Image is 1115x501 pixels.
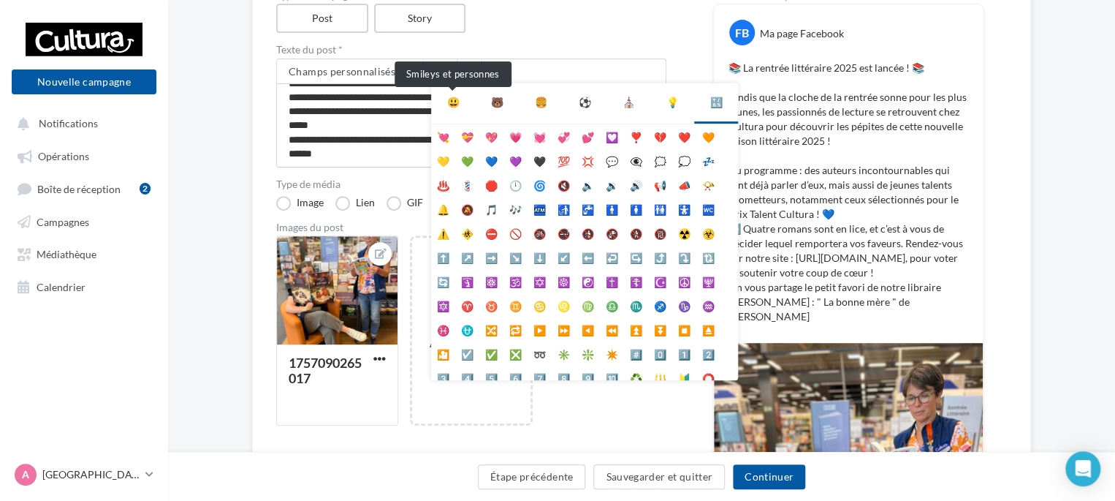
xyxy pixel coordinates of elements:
li: ☯️ [576,269,600,293]
li: 🔯 [431,293,455,317]
li: ↗️ [455,245,479,269]
li: 🔉 [600,173,624,197]
li: ↘️ [503,245,528,269]
li: 🕛 [503,173,528,197]
label: Post [276,4,368,33]
div: 😃 [447,95,460,110]
li: 👁️‍🗨️ [624,148,648,173]
div: 1757090265017 [289,355,362,386]
li: 🔕 [455,197,479,221]
li: ✅ [479,342,503,366]
li: 🚼 [672,197,696,221]
li: ✴️ [600,342,624,366]
li: 8️⃣ [552,366,576,390]
li: ◀️ [576,317,600,342]
li: 💚 [455,148,479,173]
div: FB [729,20,755,45]
li: ⏏️ [696,317,720,342]
button: Champs personnalisés [277,59,422,84]
li: ♐ [648,293,672,317]
button: Nouvelle campagne [12,69,156,94]
li: 💘 [431,124,455,148]
li: 🗯️ [648,148,672,173]
li: 5️⃣ [479,366,503,390]
li: 🔃 [696,245,720,269]
li: 🕎 [696,269,720,293]
li: 🚸 [455,221,479,245]
li: ♎ [600,293,624,317]
li: 🚹 [600,197,624,221]
a: Boîte de réception2 [9,175,159,202]
li: ☣️ [696,221,720,245]
li: 💙 [479,148,503,173]
li: 🚯 [576,221,600,245]
button: Notifications [9,110,153,136]
li: 💔 [648,124,672,148]
div: 🐻 [491,95,503,110]
li: ⚠️ [431,221,455,245]
li: ☑️ [455,342,479,366]
span: Opérations [38,150,89,162]
li: ♉ [479,293,503,317]
li: ↩️ [600,245,624,269]
li: 🔁 [503,317,528,342]
li: ⬅️ [576,245,600,269]
li: ⏹️ [672,317,696,342]
li: 🛑 [479,173,503,197]
li: 🔄 [431,269,455,293]
li: 💟 [600,124,624,148]
li: ❤️ [672,124,696,148]
li: ⛔ [479,221,503,245]
p: [GEOGRAPHIC_DATA] [42,467,140,482]
li: 💝 [455,124,479,148]
li: ☦️ [624,269,648,293]
li: ♋ [528,293,552,317]
div: Open Intercom Messenger [1065,451,1100,486]
li: ❣️ [624,124,648,148]
li: ☪️ [648,269,672,293]
li: ↙️ [552,245,576,269]
div: Images du post [276,222,666,233]
li: ⏫ [624,317,648,342]
div: 🍔 [535,95,547,110]
li: ⏬ [648,317,672,342]
li: 💜 [503,148,528,173]
li: 💈 [455,173,479,197]
li: 🎶 [503,197,528,221]
li: 🚭 [552,221,576,245]
label: GIF [387,196,423,211]
li: 🔰 [672,366,696,390]
li: ♨️ [431,173,455,197]
a: A [GEOGRAPHIC_DATA] [12,461,156,489]
li: 🔇 [552,173,576,197]
li: 3️⃣ [431,366,455,390]
label: Image [276,196,324,211]
li: 9️⃣ [576,366,600,390]
li: 🛐 [455,269,479,293]
li: 💯 [552,148,576,173]
li: #️⃣ [624,342,648,366]
li: 🔔 [431,197,455,221]
li: 💖 [479,124,503,148]
li: 📢 [648,173,672,197]
li: ♈ [455,293,479,317]
button: Étape précédente [478,464,586,489]
div: 🔣 [710,95,723,110]
li: 0️⃣ [648,342,672,366]
li: 🎵 [479,197,503,221]
span: Médiathèque [37,248,96,260]
li: ⤵️ [672,245,696,269]
li: 🚺 [624,197,648,221]
li: 🚰 [576,197,600,221]
li: 🕉️ [503,269,528,293]
li: 💗 [503,124,528,148]
li: ♒ [696,293,720,317]
li: 🚾 [696,197,720,221]
li: 🚮 [552,197,576,221]
label: Texte du post * [276,45,666,55]
li: ⚛️ [479,269,503,293]
div: Smileys et personnes [395,61,511,87]
li: 🏧 [528,197,552,221]
li: ♌ [552,293,576,317]
li: ⤴️ [648,245,672,269]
